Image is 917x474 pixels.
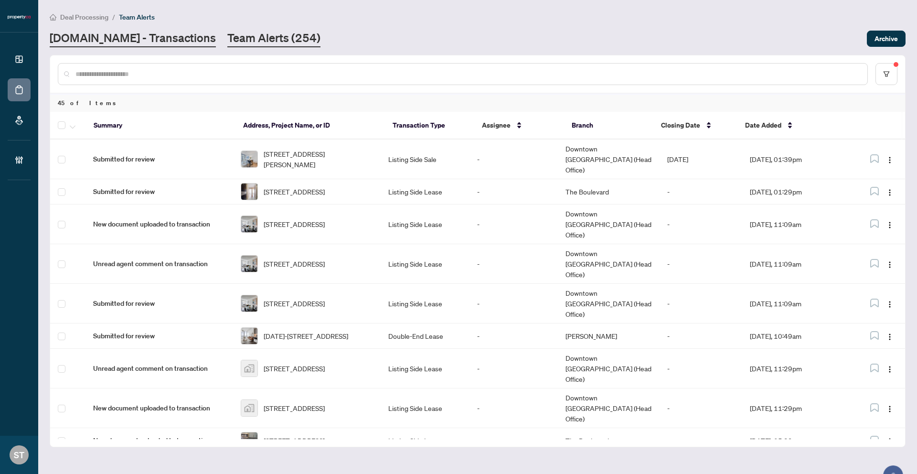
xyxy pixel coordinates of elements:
img: thumbnail-img [241,183,257,200]
span: Submitted for review [93,331,225,341]
button: Logo [882,328,897,344]
img: Logo [886,333,894,341]
button: Logo [882,296,897,311]
img: thumbnail-img [241,400,257,416]
span: Submitted for review [93,186,225,197]
td: Downtown [GEOGRAPHIC_DATA] (Head Office) [558,284,660,323]
div: 45 of Items [50,94,905,112]
th: Date Added [737,112,845,140]
span: Submitted for review [93,154,225,164]
td: Listing Side Lease [381,388,469,428]
th: Transaction Type [385,112,475,140]
img: Logo [886,261,894,269]
img: Logo [886,156,894,164]
span: [DATE]-[STREET_ADDRESS] [264,331,348,341]
img: Logo [886,405,894,413]
img: thumbnail-img [241,295,257,312]
td: - [469,179,558,205]
td: Downtown [GEOGRAPHIC_DATA] (Head Office) [558,388,660,428]
span: [STREET_ADDRESS] [264,259,325,269]
span: [STREET_ADDRESS] [264,186,325,197]
span: home [50,14,56,21]
img: Logo [886,189,894,196]
td: - [469,140,558,179]
span: [STREET_ADDRESS] [264,219,325,229]
button: Logo [882,400,897,416]
button: Logo [882,184,897,199]
td: - [469,284,558,323]
span: ST [14,448,24,462]
button: filter [875,63,897,85]
span: Deal Processing [60,13,108,22]
span: [STREET_ADDRESS] [264,298,325,309]
span: [STREET_ADDRESS] [264,435,325,446]
span: New document uploaded to transaction [93,219,225,229]
td: Downtown [GEOGRAPHIC_DATA] (Head Office) [558,349,660,388]
img: Logo [886,301,894,308]
td: Downtown [GEOGRAPHIC_DATA] (Head Office) [558,205,660,244]
img: thumbnail-img [241,256,257,272]
td: [DATE], 11:29pm [742,349,849,388]
button: Open asap [879,441,907,469]
span: [STREET_ADDRESS] [264,363,325,374]
button: Logo [882,256,897,271]
td: The Boulevard [558,428,660,453]
th: Assignee [474,112,564,140]
span: Team Alerts [119,13,155,22]
td: [DATE], 05:29pm [742,428,849,453]
td: - [660,428,742,453]
td: Listing Side Lease [381,349,469,388]
td: - [660,349,742,388]
span: Submitted for review [93,298,225,309]
th: Summary [86,112,235,140]
th: Closing Date [653,112,737,140]
span: Archive [874,31,898,46]
img: Logo [886,366,894,373]
td: Listing Side Lease [381,179,469,205]
button: Logo [882,433,897,448]
td: - [660,205,742,244]
a: Team Alerts (254) [227,30,320,47]
td: - [469,349,558,388]
td: Listing Side Lease [381,428,469,453]
td: - [660,179,742,205]
td: [DATE], 01:39pm [742,140,849,179]
span: Assignee [482,120,511,130]
span: [STREET_ADDRESS] [264,403,325,413]
td: - [469,323,558,349]
td: [DATE], 10:49am [742,323,849,349]
button: Logo [882,151,897,167]
td: [DATE], 11:09am [742,284,849,323]
td: [DATE], 11:09am [742,205,849,244]
td: [PERSON_NAME] [558,323,660,349]
td: Listing Side Sale [381,140,469,179]
td: - [660,323,742,349]
td: Listing Side Lease [381,205,469,244]
td: - [469,428,558,453]
img: logo [8,14,31,20]
img: thumbnail-img [241,432,257,449]
img: thumbnail-img [241,216,257,232]
img: Logo [886,221,894,229]
td: Downtown [GEOGRAPHIC_DATA] (Head Office) [558,140,660,179]
span: Unread agent comment on transaction [93,259,225,269]
span: Date Added [745,120,781,130]
td: [DATE] [660,140,742,179]
span: Unread agent comment on transaction [93,363,225,374]
span: New document uploaded to transaction [93,403,225,413]
button: Logo [882,216,897,232]
td: [DATE], 11:09am [742,244,849,284]
button: Archive [867,31,906,47]
img: thumbnail-img [241,151,257,167]
a: [DOMAIN_NAME] - Transactions [50,30,216,47]
td: Listing Side Lease [381,284,469,323]
td: - [660,284,742,323]
td: The Boulevard [558,179,660,205]
img: thumbnail-img [241,360,257,377]
td: Listing Side Lease [381,244,469,284]
th: Branch [564,112,654,140]
span: filter [883,71,890,77]
td: - [660,244,742,284]
button: Logo [882,361,897,376]
span: Closing Date [661,120,700,130]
